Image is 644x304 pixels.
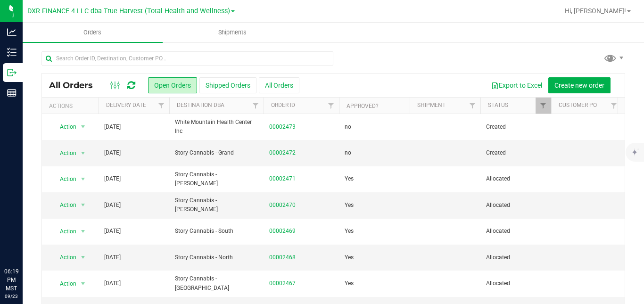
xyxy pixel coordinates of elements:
span: Created [486,148,545,157]
button: Shipped Orders [199,77,256,93]
a: Delivery Date [106,102,146,108]
a: Customer PO [559,102,597,108]
a: Filter [465,98,480,114]
a: Shipments [163,23,303,42]
p: 09/23 [4,293,18,300]
inline-svg: Inventory [7,48,17,57]
span: DXR FINANCE 4 LLC dba True Harvest (Total Health and Wellness) [27,7,230,15]
span: Yes [345,201,354,210]
span: [DATE] [104,123,121,131]
span: Allocated [486,227,545,236]
span: Story Cannabis - [PERSON_NAME] [175,196,258,214]
span: [DATE] [104,174,121,183]
span: Hi, [PERSON_NAME]! [565,7,626,15]
span: Action [51,147,77,160]
span: Story Cannabis - Grand [175,148,258,157]
span: All Orders [49,80,102,90]
a: 00002470 [269,201,296,210]
a: Filter [606,98,622,114]
span: select [77,173,89,186]
span: Create new order [554,82,604,89]
span: Action [51,277,77,290]
a: 00002469 [269,227,296,236]
a: Status [488,102,508,108]
span: Allocated [486,201,545,210]
p: 06:19 PM MST [4,267,18,293]
button: Open Orders [148,77,197,93]
a: Orders [23,23,163,42]
span: Allocated [486,174,545,183]
span: [DATE] [104,253,121,262]
span: [DATE] [104,148,121,157]
span: Story Cannabis - [GEOGRAPHIC_DATA] [175,274,258,292]
span: Orders [71,28,114,37]
span: Action [51,251,77,264]
span: [DATE] [104,201,121,210]
input: Search Order ID, Destination, Customer PO... [41,51,333,66]
span: Yes [345,174,354,183]
span: Allocated [486,253,545,262]
span: select [77,225,89,238]
inline-svg: Analytics [7,27,17,37]
span: Action [51,173,77,186]
span: Yes [345,227,354,236]
a: Order ID [271,102,295,108]
button: Create new order [548,77,611,93]
span: Action [51,225,77,238]
span: [DATE] [104,227,121,236]
a: Filter [536,98,551,114]
a: Filter [323,98,339,114]
a: 00002471 [269,174,296,183]
a: 00002473 [269,123,296,131]
a: Approved? [347,103,379,109]
inline-svg: Outbound [7,68,17,77]
span: Action [51,198,77,212]
a: 00002467 [269,279,296,288]
a: 00002468 [269,253,296,262]
span: Created [486,123,545,131]
span: select [77,120,89,133]
span: White Mountain Health Center Inc [175,118,258,136]
span: select [77,251,89,264]
button: All Orders [259,77,299,93]
inline-svg: Reports [7,88,17,98]
span: Yes [345,279,354,288]
span: Allocated [486,279,545,288]
button: Export to Excel [485,77,548,93]
span: Story Cannabis - [PERSON_NAME] [175,170,258,188]
span: select [77,198,89,212]
span: select [77,277,89,290]
a: Shipment [417,102,446,108]
a: 00002472 [269,148,296,157]
a: Filter [248,98,264,114]
span: Story Cannabis - North [175,253,258,262]
span: no [345,123,351,131]
div: Actions [49,103,95,109]
span: Story Cannabis - South [175,227,258,236]
span: [DATE] [104,279,121,288]
iframe: Resource center unread badge [28,227,39,238]
span: no [345,148,351,157]
span: Yes [345,253,354,262]
a: Destination DBA [177,102,224,108]
span: Shipments [206,28,259,37]
span: select [77,147,89,160]
span: Action [51,120,77,133]
a: Filter [154,98,169,114]
iframe: Resource center [9,229,38,257]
